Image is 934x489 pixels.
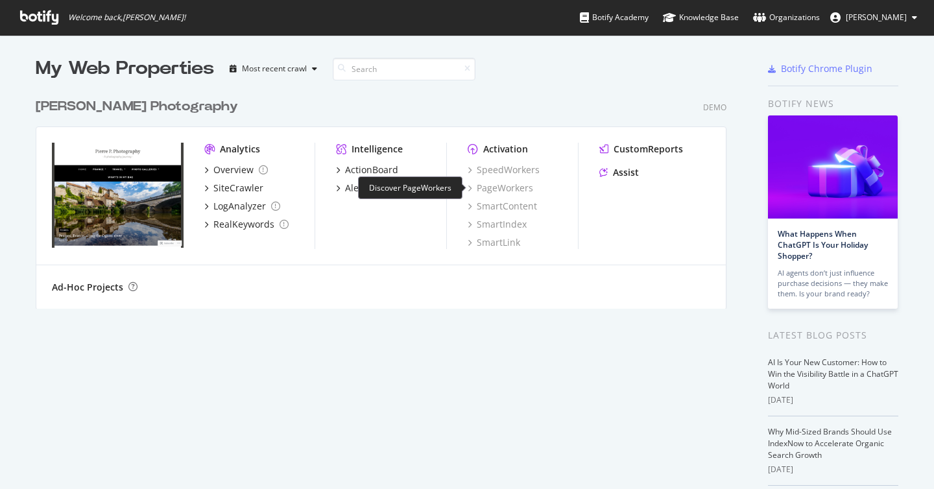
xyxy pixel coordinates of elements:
[345,182,390,195] div: AlertPanel
[52,281,123,294] div: Ad-Hoc Projects
[483,143,528,156] div: Activation
[68,12,186,23] span: Welcome back, [PERSON_NAME] !
[768,328,898,342] div: Latest Blog Posts
[768,464,898,475] div: [DATE]
[768,97,898,111] div: Botify news
[468,163,540,176] a: SpeedWorkers
[468,200,537,213] a: SmartContent
[213,200,266,213] div: LogAnalyzer
[204,218,289,231] a: RealKeywords
[599,166,639,179] a: Assist
[36,97,238,116] div: [PERSON_NAME] Photography
[336,182,390,195] a: AlertPanel
[36,82,737,309] div: grid
[663,11,739,24] div: Knowledge Base
[213,218,274,231] div: RealKeywords
[204,200,280,213] a: LogAnalyzer
[768,62,872,75] a: Botify Chrome Plugin
[468,218,527,231] a: SmartIndex
[768,115,898,219] img: What Happens When ChatGPT Is Your Holiday Shopper?
[580,11,649,24] div: Botify Academy
[345,163,398,176] div: ActionBoard
[204,182,263,195] a: SiteCrawler
[846,12,907,23] span: Pierre Paqueton
[213,182,263,195] div: SiteCrawler
[468,236,520,249] a: SmartLink
[224,58,322,79] button: Most recent crawl
[768,426,892,460] a: Why Mid-Sized Brands Should Use IndexNow to Accelerate Organic Search Growth
[242,65,307,73] div: Most recent crawl
[52,143,184,248] img: Pierre P Photography
[220,143,260,156] div: Analytics
[768,357,898,391] a: AI Is Your New Customer: How to Win the Visibility Battle in a ChatGPT World
[599,143,683,156] a: CustomReports
[333,58,475,80] input: Search
[468,182,533,195] a: PageWorkers
[213,163,254,176] div: Overview
[778,268,888,299] div: AI agents don’t just influence purchase decisions — they make them. Is your brand ready?
[614,143,683,156] div: CustomReports
[753,11,820,24] div: Organizations
[204,163,268,176] a: Overview
[352,143,403,156] div: Intelligence
[358,176,462,199] div: Discover PageWorkers
[778,228,868,261] a: What Happens When ChatGPT Is Your Holiday Shopper?
[36,97,243,116] a: [PERSON_NAME] Photography
[703,102,726,113] div: Demo
[613,166,639,179] div: Assist
[36,56,214,82] div: My Web Properties
[768,394,898,406] div: [DATE]
[820,7,928,28] button: [PERSON_NAME]
[781,62,872,75] div: Botify Chrome Plugin
[336,163,398,176] a: ActionBoard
